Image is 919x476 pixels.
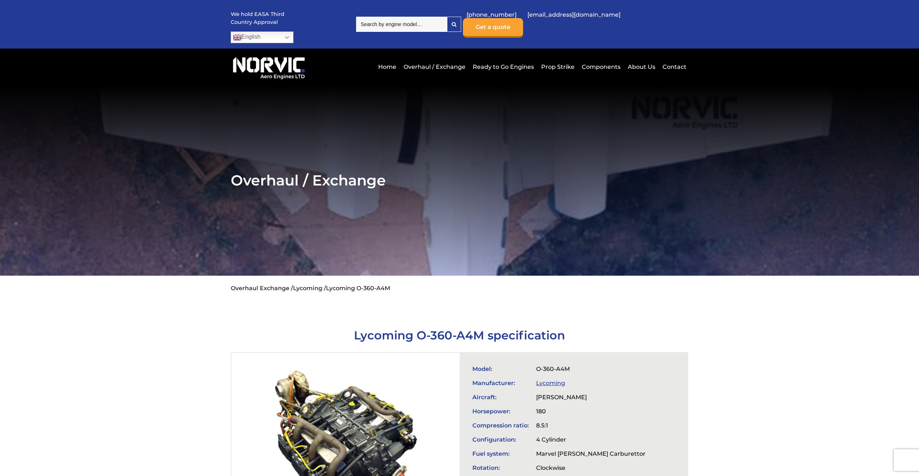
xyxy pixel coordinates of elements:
[469,418,532,433] td: Compression ratio:
[469,362,532,376] td: Model:
[231,32,293,43] a: English
[231,11,285,26] p: We hold EASA Third Country Approval
[463,18,523,38] a: Get a quote
[402,58,467,76] a: Overhaul / Exchange
[532,447,649,461] td: Marvel [PERSON_NAME] Carburettor
[580,58,622,76] a: Components
[293,285,326,292] a: Lycoming /
[231,285,293,292] a: Overhaul Exchange /
[661,58,686,76] a: Contact
[231,54,307,80] img: Norvic Aero Engines logo
[356,17,447,32] input: Search by engine model…
[469,404,532,418] td: Horsepower:
[524,6,624,24] a: [EMAIL_ADDRESS][DOMAIN_NAME]
[532,418,649,433] td: 8.5:1
[469,447,532,461] td: Fuel system:
[326,285,390,292] li: Lycoming O-360-A4M
[532,404,649,418] td: 180
[539,58,576,76] a: Prop Strike
[463,6,520,24] a: [PHONE_NUMBER]
[469,461,532,475] td: Rotation:
[532,362,649,376] td: O-360-A4M
[471,58,536,76] a: Ready to Go Engines
[376,58,398,76] a: Home
[532,433,649,447] td: 4 Cylinder
[532,461,649,475] td: Clockwise
[233,33,242,42] img: en
[536,380,565,387] a: Lycoming
[469,376,532,390] td: Manufacturer:
[532,390,649,404] td: [PERSON_NAME]
[469,390,532,404] td: Aircraft:
[469,433,532,447] td: Configuration:
[626,58,657,76] a: About Us
[231,328,689,342] h1: Lycoming O-360-A4M specification
[231,171,689,189] h2: Overhaul / Exchange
